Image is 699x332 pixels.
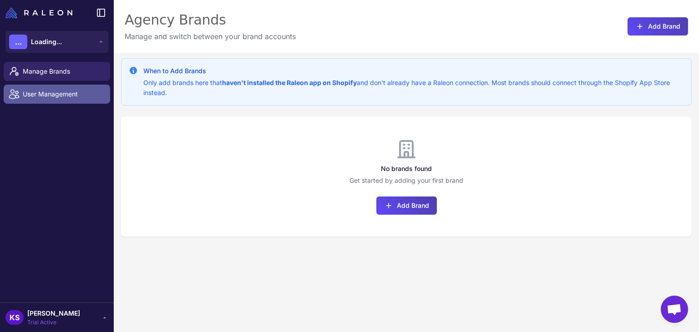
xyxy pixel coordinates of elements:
[23,89,103,99] span: User Management
[143,78,684,98] p: Only add brands here that and don't already have a Raleon connection. Most brands should connect ...
[125,31,296,42] p: Manage and switch between your brand accounts
[143,66,684,76] h3: When to Add Brands
[27,308,80,318] span: [PERSON_NAME]
[27,318,80,327] span: Trial Active
[121,164,692,174] h3: No brands found
[31,37,62,47] span: Loading...
[5,310,24,325] div: KS
[9,35,27,49] div: ...
[5,7,72,18] img: Raleon Logo
[23,66,103,76] span: Manage Brands
[121,176,692,186] p: Get started by adding your first brand
[4,85,110,104] a: User Management
[628,17,688,35] button: Add Brand
[661,296,688,323] div: Open chat
[5,31,108,53] button: ...Loading...
[4,62,110,81] a: Manage Brands
[222,79,357,86] strong: haven't installed the Raleon app on Shopify
[376,196,437,215] button: Add Brand
[5,7,76,18] a: Raleon Logo
[125,11,296,29] div: Agency Brands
